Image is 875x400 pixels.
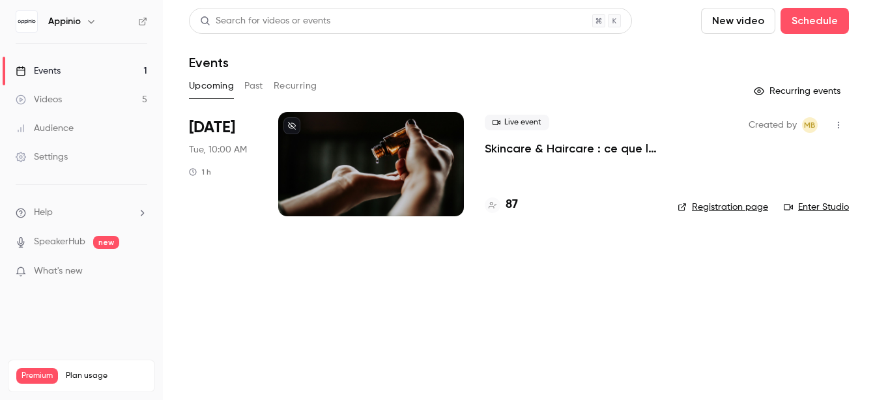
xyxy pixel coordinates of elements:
span: Help [34,206,53,220]
a: Enter Studio [784,201,849,214]
li: help-dropdown-opener [16,206,147,220]
a: 87 [485,196,518,214]
span: MB [804,117,816,133]
span: Margot Bres [802,117,818,133]
button: Upcoming [189,76,234,96]
div: Search for videos or events [200,14,330,28]
h1: Events [189,55,229,70]
span: Created by [749,117,797,133]
button: Past [244,76,263,96]
span: Live event [485,115,549,130]
span: [DATE] [189,117,235,138]
a: SpeakerHub [34,235,85,249]
span: Premium [16,368,58,384]
span: Tue, 10:00 AM [189,143,247,156]
div: Videos [16,93,62,106]
button: Recurring [274,76,317,96]
iframe: Noticeable Trigger [132,266,147,278]
h6: Appinio [48,15,81,28]
button: New video [701,8,775,34]
h4: 87 [506,196,518,214]
div: Sep 9 Tue, 11:00 AM (Europe/Paris) [189,112,257,216]
button: Schedule [781,8,849,34]
button: Recurring events [748,81,849,102]
img: Appinio [16,11,37,32]
div: 1 h [189,167,211,177]
div: Audience [16,122,74,135]
span: new [93,236,119,249]
a: Skincare & Haircare : ce que la Gen Z attend vraiment des marques [485,141,657,156]
div: Settings [16,150,68,164]
span: What's new [34,264,83,278]
span: Plan usage [66,371,147,381]
div: Events [16,64,61,78]
a: Registration page [678,201,768,214]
